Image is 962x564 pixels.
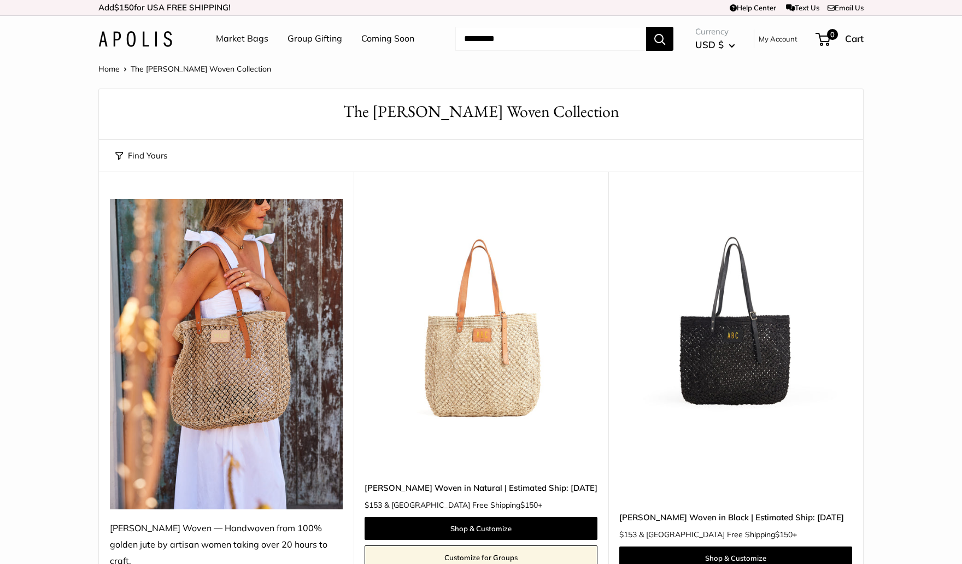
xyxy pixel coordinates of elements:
[695,36,735,54] button: USD $
[115,148,167,163] button: Find Yours
[786,3,819,12] a: Text Us
[730,3,776,12] a: Help Center
[619,530,637,539] span: $153
[695,39,724,50] span: USD $
[115,100,847,124] h1: The [PERSON_NAME] Woven Collection
[845,33,864,44] span: Cart
[646,27,673,51] button: Search
[455,27,646,51] input: Search...
[110,199,343,509] img: Mercado Woven — Handwoven from 100% golden jute by artisan women taking over 20 hours to craft.
[216,31,268,47] a: Market Bags
[365,199,597,432] img: Mercado Woven in Natural | Estimated Ship: Oct. 19th
[827,29,838,40] span: 0
[619,199,852,432] img: Mercado Woven in Black | Estimated Ship: Oct. 19th
[131,64,271,74] span: The [PERSON_NAME] Woven Collection
[828,3,864,12] a: Email Us
[361,31,414,47] a: Coming Soon
[365,500,382,510] span: $153
[114,2,134,13] span: $150
[98,64,120,74] a: Home
[365,481,597,494] a: [PERSON_NAME] Woven in Natural | Estimated Ship: [DATE]
[365,199,597,432] a: Mercado Woven in Natural | Estimated Ship: Oct. 19thMercado Woven in Natural | Estimated Ship: Oc...
[775,530,793,539] span: $150
[365,517,597,540] a: Shop & Customize
[817,30,864,48] a: 0 Cart
[98,62,271,76] nav: Breadcrumb
[384,501,542,509] span: & [GEOGRAPHIC_DATA] Free Shipping +
[520,500,538,510] span: $150
[695,24,735,39] span: Currency
[619,511,852,524] a: [PERSON_NAME] Woven in Black | Estimated Ship: [DATE]
[98,31,172,47] img: Apolis
[288,31,342,47] a: Group Gifting
[619,199,852,432] a: Mercado Woven in Black | Estimated Ship: Oct. 19thMercado Woven in Black | Estimated Ship: Oct. 19th
[639,531,797,538] span: & [GEOGRAPHIC_DATA] Free Shipping +
[759,32,797,45] a: My Account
